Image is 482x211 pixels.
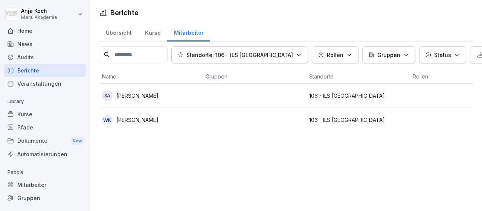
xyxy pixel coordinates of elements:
[4,121,86,134] a: Pfade
[102,115,113,125] div: WK
[21,15,57,20] p: Menü Akademie
[362,46,415,63] button: Gruppen
[21,8,57,14] p: Anja Koch
[4,191,86,205] a: Gruppen
[4,37,86,51] a: News
[4,64,86,77] a: Berichte
[4,148,86,161] a: Automatisierungen
[186,51,293,59] p: Standorte: 106 - ILS [GEOGRAPHIC_DATA]
[4,166,86,178] p: People
[99,22,138,42] a: Übersicht
[99,69,203,84] th: Name
[327,51,343,59] p: Rollen
[203,69,306,84] th: Gruppen
[102,90,113,101] div: SA
[419,46,466,63] button: Status
[116,92,159,100] p: [PERSON_NAME]
[110,8,139,18] h1: Berichte
[138,22,167,42] a: Kurse
[4,134,86,148] div: Dokumente
[312,46,358,63] button: Rollen
[116,116,159,124] p: [PERSON_NAME]
[377,51,400,59] p: Gruppen
[167,22,210,42] a: Mitarbeiter
[4,77,86,90] a: Veranstaltungen
[4,178,86,191] a: Mitarbeiter
[4,134,86,148] a: DokumenteNew
[4,95,86,108] p: Library
[4,108,86,121] a: Kurse
[309,116,407,124] p: 106 - ILS [GEOGRAPHIC_DATA]
[171,46,308,63] button: Standorte: 106 - ILS [GEOGRAPHIC_DATA]
[309,92,407,100] p: 106 - ILS [GEOGRAPHIC_DATA]
[4,51,86,64] a: Audits
[434,51,451,59] p: Status
[306,69,410,84] th: Standorte
[71,137,84,145] div: New
[4,24,86,37] a: Home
